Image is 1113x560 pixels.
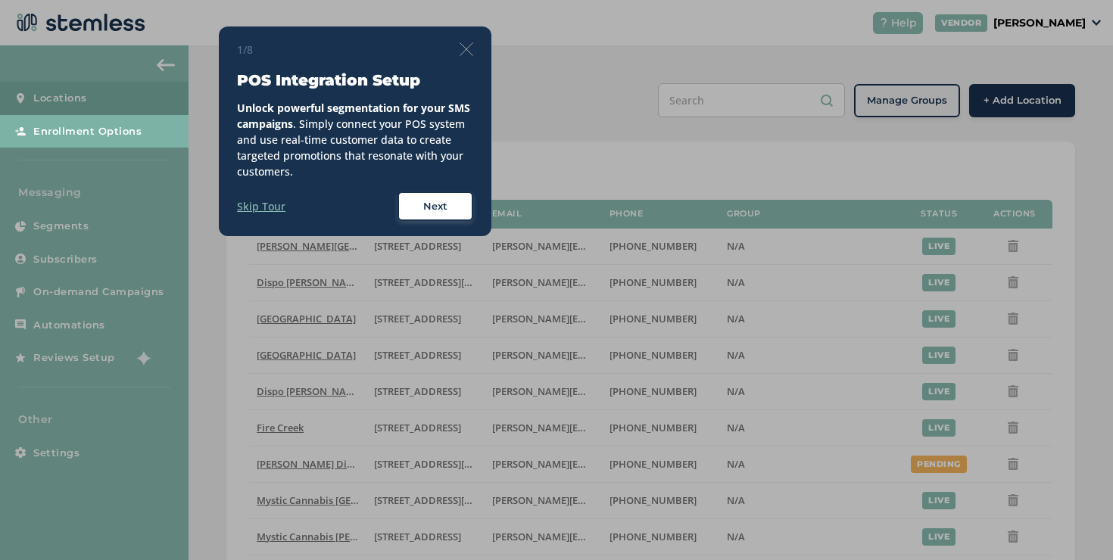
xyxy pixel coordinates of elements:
iframe: Chat Widget [1037,487,1113,560]
strong: Unlock powerful segmentation for your SMS campaigns [237,101,470,131]
div: . Simply connect your POS system and use real-time customer data to create targeted promotions th... [237,100,473,179]
button: Next [397,191,473,222]
h3: POS Integration Setup [237,70,473,91]
span: Next [423,199,447,214]
img: icon-close-thin-accent-606ae9a3.svg [460,42,473,56]
label: Skip Tour [237,198,285,214]
span: 1/8 [237,42,253,58]
span: Enrollment Options [33,124,142,139]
